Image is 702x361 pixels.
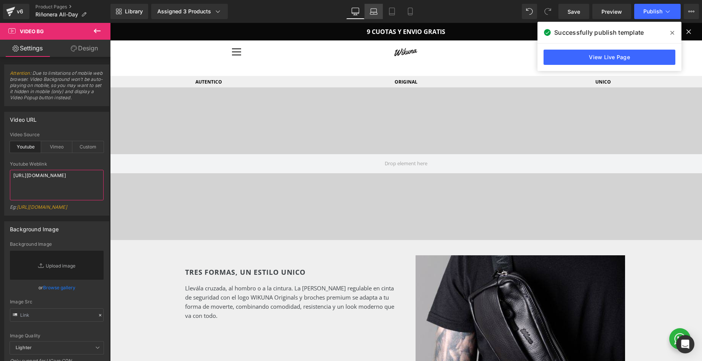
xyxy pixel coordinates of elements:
div: Open Intercom Messenger [676,335,694,353]
a: Laptop [365,4,383,19]
div: Video URL [10,112,37,123]
button: Publish [634,4,681,19]
div: Youtube Weblink [10,161,104,167]
button: Undo [522,4,537,19]
input: Link [10,308,104,322]
button: More [684,4,699,19]
span: : Due to limitations of mobile web browser. Video Background won't be auto-playing on mobile, so ... [10,70,104,106]
h2: TRES FORMAS, UN ESTILO UNICO [75,244,288,255]
span: Publish [643,8,662,15]
span: Save [568,8,580,16]
b: Lighter [16,345,32,350]
span: Preview [601,8,622,16]
div: Image Src [10,299,104,305]
span: Library [125,8,143,15]
a: Attention [10,70,30,76]
a: Preview [592,4,631,19]
div: Image Quality [10,333,104,338]
h6: UNICO [395,55,592,63]
div: Video Source [10,132,104,137]
a: [URL][DOMAIN_NAME] [17,204,67,210]
a: Desktop [346,4,365,19]
div: Assigned 3 Products [157,8,222,15]
img: WIKUNA® Originals - Argentina [284,24,308,34]
div: Custom [72,141,104,153]
div: v6 [15,6,25,16]
div: Vimeo [41,141,72,153]
span: Successfully publish template [554,28,644,37]
div: Background Image [10,242,104,247]
a: View Live Page [544,50,675,65]
span: Video Bg [20,28,44,34]
a: Product Pages [35,4,110,10]
div: Background Image [10,222,59,232]
span: Riñonera All-Day [35,11,78,18]
button: Redo [540,4,555,19]
div: Youtube [10,141,41,153]
a: New Library [110,4,148,19]
div: Eg: [10,204,104,215]
div: or [10,284,104,292]
a: Tablet [383,4,401,19]
a: v6 [3,4,29,19]
a: Mobile [401,4,419,19]
a: Browse gallery [43,281,75,294]
a: Design [57,40,112,57]
h6: ORIGINAL [197,55,395,63]
p: Llevála cruzada, al hombro o a la cintura. La [PERSON_NAME] regulable en cinta de seguridad con e... [75,261,288,297]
